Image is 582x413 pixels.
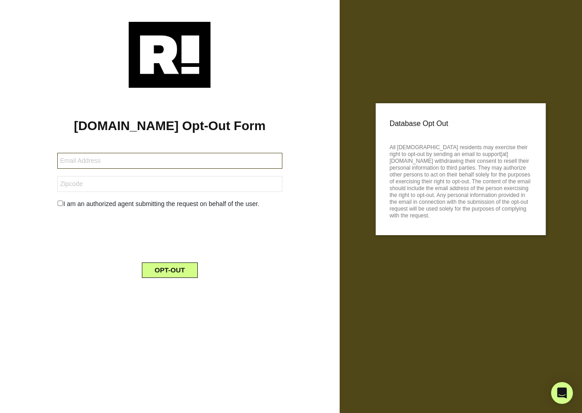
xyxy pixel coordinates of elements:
input: Email Address [57,153,282,169]
div: I am an authorized agent submitting the request on behalf of the user. [50,199,289,209]
h1: [DOMAIN_NAME] Opt-Out Form [14,118,326,134]
input: Zipcode [57,176,282,192]
p: Database Opt Out [390,117,532,131]
p: All [DEMOGRAPHIC_DATA] residents may exercise their right to opt-out by sending an email to suppo... [390,141,532,219]
img: Retention.com [129,22,211,88]
button: OPT-OUT [142,262,198,278]
div: Open Intercom Messenger [551,382,573,404]
iframe: reCAPTCHA [100,216,239,252]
